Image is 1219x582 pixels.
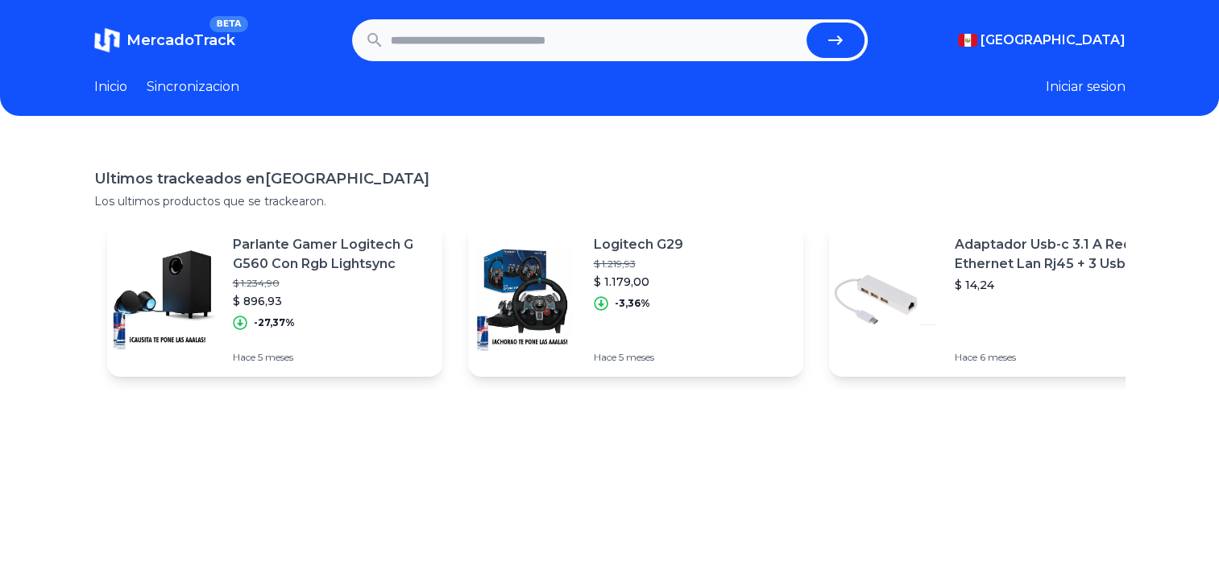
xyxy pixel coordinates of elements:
[958,34,977,47] img: Peru
[107,243,220,356] img: Featured image
[94,27,235,53] a: MercadoTrackBETA
[126,31,235,49] span: MercadoTrack
[107,222,442,377] a: Featured imageParlante Gamer Logitech G G560 Con Rgb Lightsync$ 1.234,90$ 896,93-27,37%Hace 5 meses
[594,258,683,270] p: $ 1.219,93
[1046,77,1126,97] button: Iniciar sesion
[958,31,1126,50] button: [GEOGRAPHIC_DATA]
[981,31,1126,50] span: [GEOGRAPHIC_DATA]
[233,351,429,364] p: Hace 5 meses
[468,222,803,377] a: Featured imageLogitech G29$ 1.219,93$ 1.179,00-3,36%Hace 5 meses
[594,274,683,290] p: $ 1.179,00
[955,351,1151,364] p: Hace 6 meses
[94,77,127,97] a: Inicio
[468,243,581,356] img: Featured image
[209,16,247,32] span: BETA
[594,351,683,364] p: Hace 5 meses
[955,277,1151,293] p: $ 14,24
[233,235,429,274] p: Parlante Gamer Logitech G G560 Con Rgb Lightsync
[955,235,1151,274] p: Adaptador Usb-c 3.1 A Red Ethernet Lan Rj45 + 3 Usb 3.0
[94,167,1126,190] h1: Ultimos trackeados en [GEOGRAPHIC_DATA]
[233,293,429,309] p: $ 896,93
[94,193,1126,209] p: Los ultimos productos que se trackearon.
[829,243,942,356] img: Featured image
[615,297,650,310] p: -3,36%
[254,316,295,329] p: -27,37%
[147,77,239,97] a: Sincronizacion
[829,222,1164,377] a: Featured imageAdaptador Usb-c 3.1 A Red Ethernet Lan Rj45 + 3 Usb 3.0$ 14,24Hace 6 meses
[594,235,683,254] p: Logitech G29
[94,27,120,53] img: MercadoTrack
[233,277,429,290] p: $ 1.234,90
